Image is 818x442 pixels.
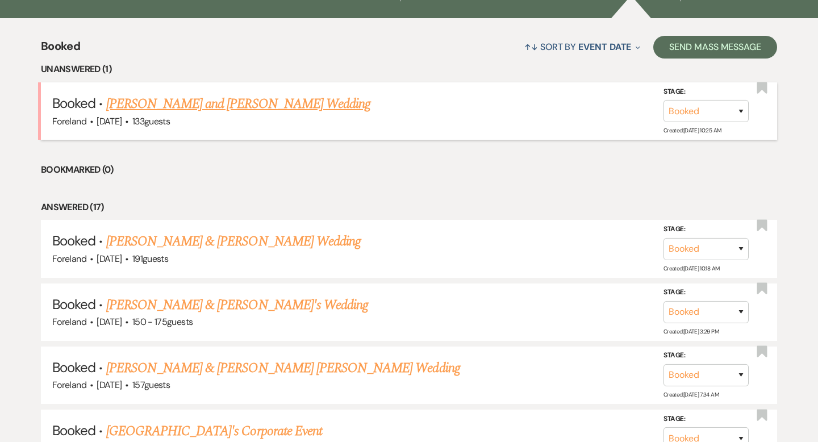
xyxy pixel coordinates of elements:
span: Created: [DATE] 3:29 PM [663,328,719,335]
span: 150 - 175 guests [132,316,193,328]
a: [PERSON_NAME] and [PERSON_NAME] Wedding [106,94,371,114]
span: Foreland [52,379,86,391]
a: [PERSON_NAME] & [PERSON_NAME]'s Wedding [106,295,369,315]
span: 133 guests [132,115,170,127]
span: [DATE] [97,253,122,265]
label: Stage: [663,286,749,299]
label: Stage: [663,86,749,98]
button: Send Mass Message [653,36,777,59]
span: Booked [52,94,95,112]
a: [GEOGRAPHIC_DATA]'s Corporate Event [106,421,322,441]
span: Booked [52,422,95,439]
span: Created: [DATE] 7:34 AM [663,391,719,398]
span: Booked [52,232,95,249]
a: [PERSON_NAME] & [PERSON_NAME] [PERSON_NAME] Wedding [106,358,460,378]
label: Stage: [663,349,749,362]
span: [DATE] [97,316,122,328]
span: Event Date [578,41,631,53]
span: Foreland [52,115,86,127]
button: Sort By Event Date [520,32,645,62]
span: Booked [41,37,80,62]
span: Created: [DATE] 10:25 AM [663,127,721,134]
span: Created: [DATE] 10:18 AM [663,265,719,272]
span: [DATE] [97,379,122,391]
span: 191 guests [132,253,168,265]
li: Answered (17) [41,200,777,215]
label: Stage: [663,412,749,425]
span: Booked [52,358,95,376]
span: ↑↓ [524,41,538,53]
a: [PERSON_NAME] & [PERSON_NAME] Wedding [106,231,361,252]
span: 157 guests [132,379,170,391]
label: Stage: [663,223,749,236]
span: [DATE] [97,115,122,127]
li: Unanswered (1) [41,62,777,77]
li: Bookmarked (0) [41,162,777,177]
span: Foreland [52,253,86,265]
span: Foreland [52,316,86,328]
span: Booked [52,295,95,313]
